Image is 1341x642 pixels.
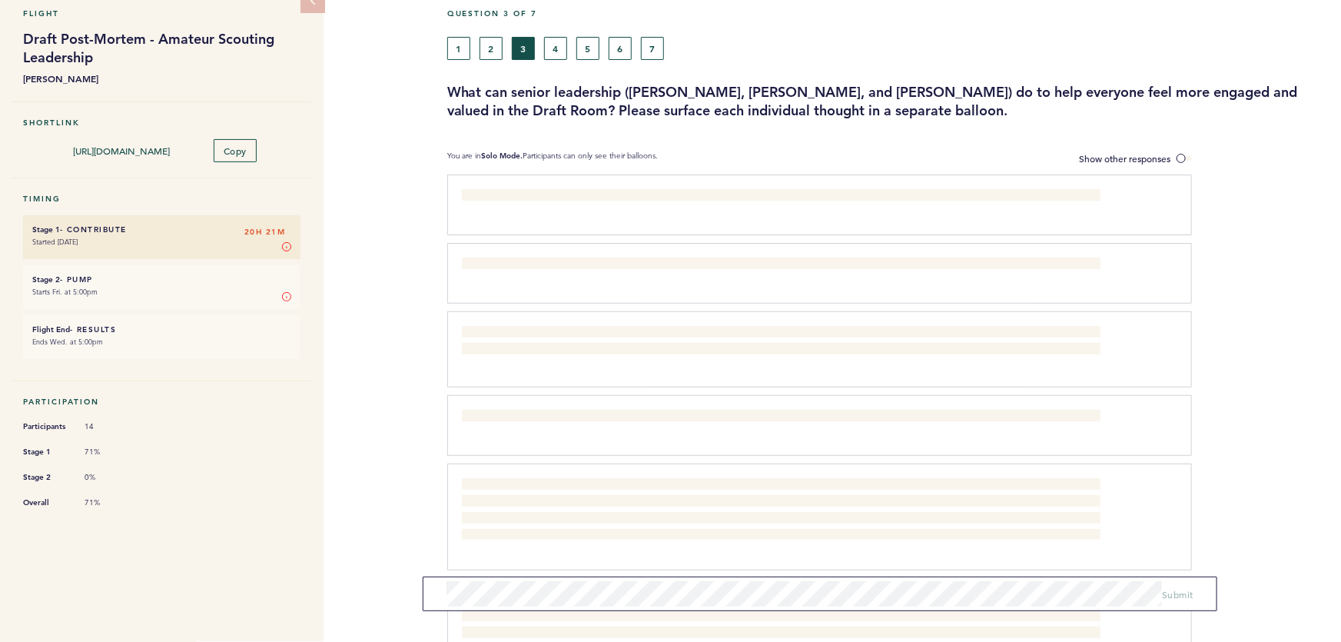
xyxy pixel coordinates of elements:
[462,191,966,203] span: For the Area Scouts, bring them physically closer in to the “horseshoe” once they arrive. It seem...
[462,411,988,424] span: I feel that we are engaged. Having a voice, an opinion & being part of something bigger than ours...
[512,37,535,60] button: 3
[544,37,567,60] button: 4
[23,419,69,434] span: Participants
[462,328,1072,355] span: Signability is the only thing that comes to mind here. Regional and area supervisors can provide ...
[1162,588,1193,600] span: Submit
[482,151,523,161] b: Solo Mode.
[32,225,60,235] small: Stage 1
[576,37,599,60] button: 5
[23,470,69,485] span: Stage 2
[23,397,300,407] h5: Participation
[32,237,78,247] time: Started [DATE]
[23,444,69,460] span: Stage 1
[609,37,632,60] button: 6
[447,151,659,167] p: You are in Participants can only see their balloons.
[32,324,291,334] h6: - Results
[32,337,103,347] time: Ends Wed. at 5:00pm
[462,480,1096,538] span: Provide more time and opportunity for our staff to show their work. This goes outside and beyond ...
[447,8,1329,18] h5: Question 3 of 7
[23,30,300,67] h1: Draft Post-Mortem - Amateur Scouting Leadership
[447,37,470,60] button: 1
[641,37,664,60] button: 7
[462,259,1032,271] span: [DATE] head to head votes were done with national and regional supervisor in real time. Player A ...
[23,495,69,511] span: Overall
[480,37,503,60] button: 2
[32,324,70,334] small: Flight End
[1079,152,1170,165] span: Show other responses
[85,497,131,508] span: 71%
[214,139,257,162] button: Copy
[85,472,131,483] span: 0%
[244,225,286,240] span: 20H 21M
[85,447,131,457] span: 71%
[32,274,291,284] h6: - Pump
[23,8,300,18] h5: Flight
[85,421,131,432] span: 14
[447,83,1329,120] h3: What can senior leadership ([PERSON_NAME], [PERSON_NAME], and [PERSON_NAME]) do to help everyone ...
[462,594,1100,637] span: Better leverage our Area Supervisors while in the Draft Room… our knowledge of a player’s signabi...
[23,71,300,86] b: [PERSON_NAME]
[1162,587,1193,602] button: Submit
[23,194,300,204] h5: Timing
[32,287,98,297] time: Starts Fri. at 5:00pm
[32,274,60,284] small: Stage 2
[23,118,300,128] h5: Shortlink
[224,145,247,157] span: Copy
[32,225,291,235] h6: - Contribute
